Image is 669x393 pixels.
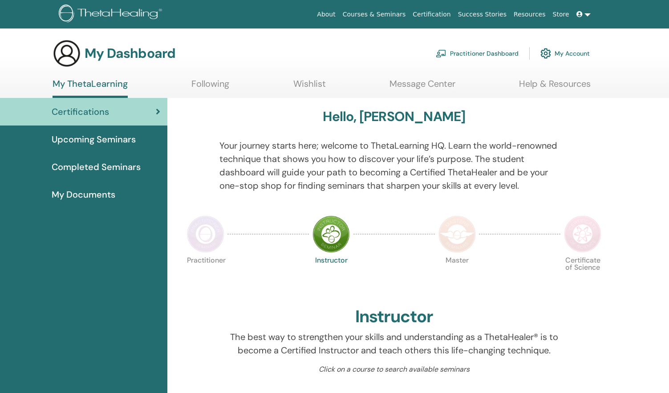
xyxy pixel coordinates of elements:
[389,78,455,96] a: Message Center
[438,257,476,294] p: Master
[355,307,433,327] h2: Instructor
[59,4,165,24] img: logo.png
[53,78,128,98] a: My ThetaLearning
[564,215,601,253] img: Certificate of Science
[339,6,410,23] a: Courses & Seminars
[293,78,326,96] a: Wishlist
[219,139,568,192] p: Your journey starts here; welcome to ThetaLearning HQ. Learn the world-renowned technique that sh...
[219,330,568,357] p: The best way to strengthen your skills and understanding as a ThetaHealer® is to become a Certifi...
[438,215,476,253] img: Master
[52,105,109,118] span: Certifications
[52,160,141,174] span: Completed Seminars
[436,44,519,63] a: Practitioner Dashboard
[409,6,454,23] a: Certification
[323,109,465,125] h3: Hello, [PERSON_NAME]
[85,45,175,61] h3: My Dashboard
[436,49,446,57] img: chalkboard-teacher.svg
[187,215,224,253] img: Practitioner
[549,6,573,23] a: Store
[519,78,591,96] a: Help & Resources
[52,133,136,146] span: Upcoming Seminars
[53,39,81,68] img: generic-user-icon.jpg
[510,6,549,23] a: Resources
[312,257,350,294] p: Instructor
[312,215,350,253] img: Instructor
[313,6,339,23] a: About
[52,188,115,201] span: My Documents
[219,364,568,375] p: Click on a course to search available seminars
[191,78,229,96] a: Following
[540,46,551,61] img: cog.svg
[564,257,601,294] p: Certificate of Science
[540,44,590,63] a: My Account
[187,257,224,294] p: Practitioner
[454,6,510,23] a: Success Stories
